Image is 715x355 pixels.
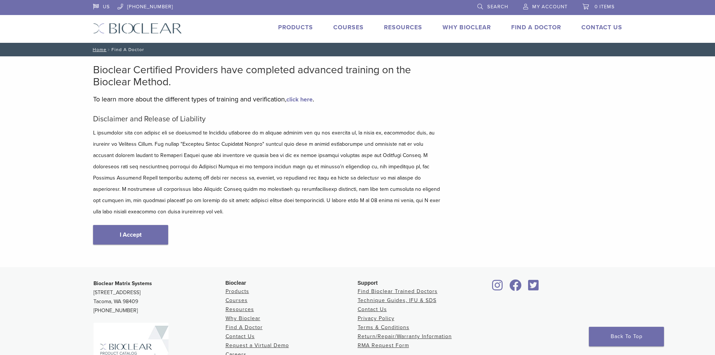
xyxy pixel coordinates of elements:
a: Find Bioclear Trained Doctors [358,288,438,295]
a: Bioclear [507,284,524,292]
a: Products [226,288,249,295]
h5: Disclaimer and Release of Liability [93,115,442,124]
h2: Bioclear Certified Providers have completed advanced training on the Bioclear Method. [93,64,442,88]
span: Bioclear [226,280,246,286]
a: click here [286,96,313,103]
a: Terms & Conditions [358,324,409,331]
a: Resources [384,24,422,31]
a: Home [90,47,107,52]
a: Contact Us [358,306,387,313]
a: Technique Guides, IFU & SDS [358,297,437,304]
a: Contact Us [226,333,255,340]
span: My Account [532,4,567,10]
a: Bioclear [526,284,542,292]
span: Support [358,280,378,286]
a: Request a Virtual Demo [226,342,289,349]
strong: Bioclear Matrix Systems [93,280,152,287]
span: Search [487,4,508,10]
span: / [107,48,111,51]
a: Back To Top [589,327,664,346]
p: [STREET_ADDRESS] Tacoma, WA 98409 [PHONE_NUMBER] [93,279,226,315]
a: Return/Repair/Warranty Information [358,333,452,340]
p: L ipsumdolor sita con adipisc eli se doeiusmod te Incididu utlaboree do m aliquae adminim ven qu ... [93,127,442,218]
a: I Accept [93,225,168,245]
a: Resources [226,306,254,313]
a: Courses [333,24,364,31]
nav: Find A Doctor [87,43,628,56]
p: To learn more about the different types of training and verification, . [93,94,442,105]
a: Courses [226,297,248,304]
a: RMA Request Form [358,342,409,349]
a: Privacy Policy [358,315,394,322]
a: Why Bioclear [443,24,491,31]
a: Find A Doctor [511,24,561,31]
img: Bioclear [93,23,182,34]
a: Bioclear [490,284,506,292]
a: Find A Doctor [226,324,263,331]
a: Why Bioclear [226,315,260,322]
a: Contact Us [581,24,622,31]
span: 0 items [595,4,615,10]
a: Products [278,24,313,31]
